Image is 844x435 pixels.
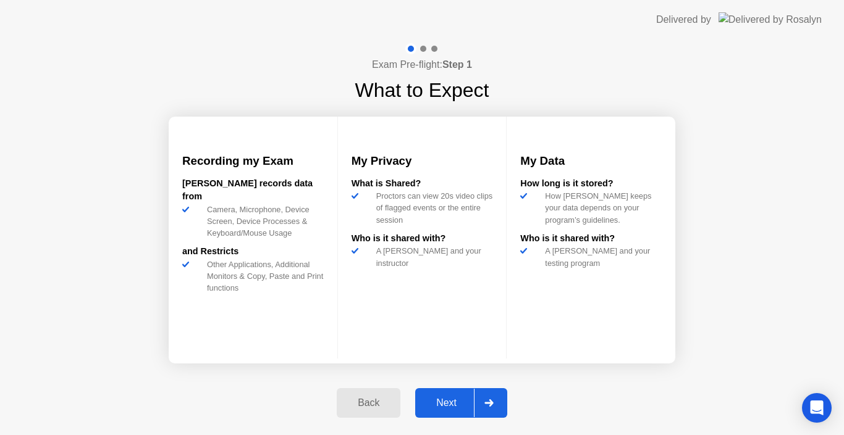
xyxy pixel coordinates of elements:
img: Delivered by Rosalyn [719,12,822,27]
div: Open Intercom Messenger [802,393,832,423]
div: A [PERSON_NAME] and your testing program [540,245,662,268]
div: What is Shared? [352,177,493,191]
h3: My Data [520,152,662,170]
h4: Exam Pre-flight: [372,57,472,72]
div: A [PERSON_NAME] and your instructor [371,245,493,268]
div: How [PERSON_NAME] keeps your data depends on your program’s guidelines. [540,190,662,226]
h3: My Privacy [352,152,493,170]
div: Who is it shared with? [520,232,662,246]
div: Proctors can view 20s video clips of flagged events or the entire session [371,190,493,226]
div: Who is it shared with? [352,232,493,246]
div: [PERSON_NAME] records data from [182,177,324,204]
div: Delivered by [656,12,711,27]
button: Next [415,388,507,418]
div: How long is it stored? [520,177,662,191]
h3: Recording my Exam [182,152,324,170]
div: Back [340,397,397,408]
div: Camera, Microphone, Device Screen, Device Processes & Keyboard/Mouse Usage [202,204,324,239]
div: Next [419,397,474,408]
div: and Restricts [182,245,324,259]
b: Step 1 [442,59,472,70]
button: Back [337,388,400,418]
h1: What to Expect [355,75,489,105]
div: Other Applications, Additional Monitors & Copy, Paste and Print functions [202,259,324,294]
